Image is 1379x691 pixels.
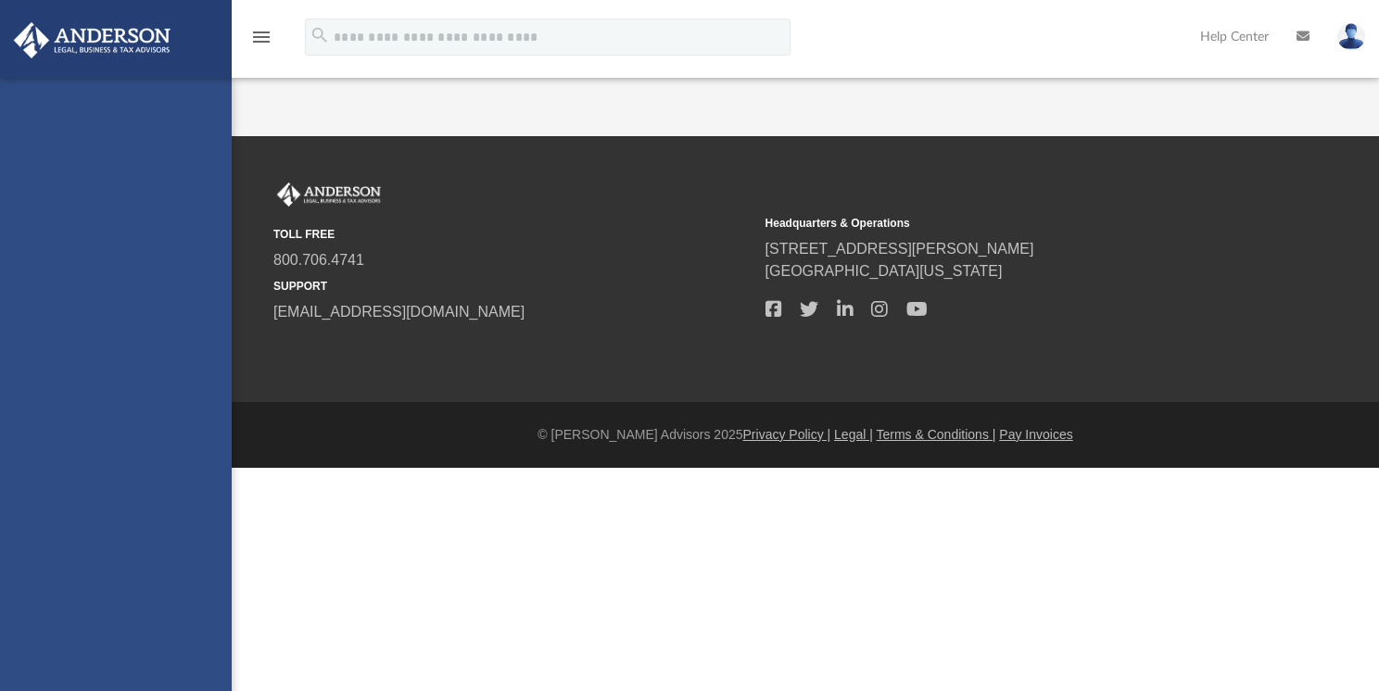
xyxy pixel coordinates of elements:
img: Anderson Advisors Platinum Portal [8,22,176,58]
a: [STREET_ADDRESS][PERSON_NAME] [765,241,1034,257]
i: menu [250,26,272,48]
small: Headquarters & Operations [765,215,1245,232]
a: [EMAIL_ADDRESS][DOMAIN_NAME] [273,304,525,320]
img: User Pic [1337,23,1365,50]
a: Legal | [834,427,873,442]
a: Terms & Conditions | [877,427,996,442]
small: TOLL FREE [273,226,753,243]
a: [GEOGRAPHIC_DATA][US_STATE] [765,263,1003,279]
a: Privacy Policy | [743,427,831,442]
a: 800.706.4741 [273,252,364,268]
div: © [PERSON_NAME] Advisors 2025 [232,425,1379,445]
a: Pay Invoices [999,427,1072,442]
small: SUPPORT [273,278,753,295]
a: menu [250,35,272,48]
i: search [310,25,330,45]
img: Anderson Advisors Platinum Portal [273,182,385,207]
